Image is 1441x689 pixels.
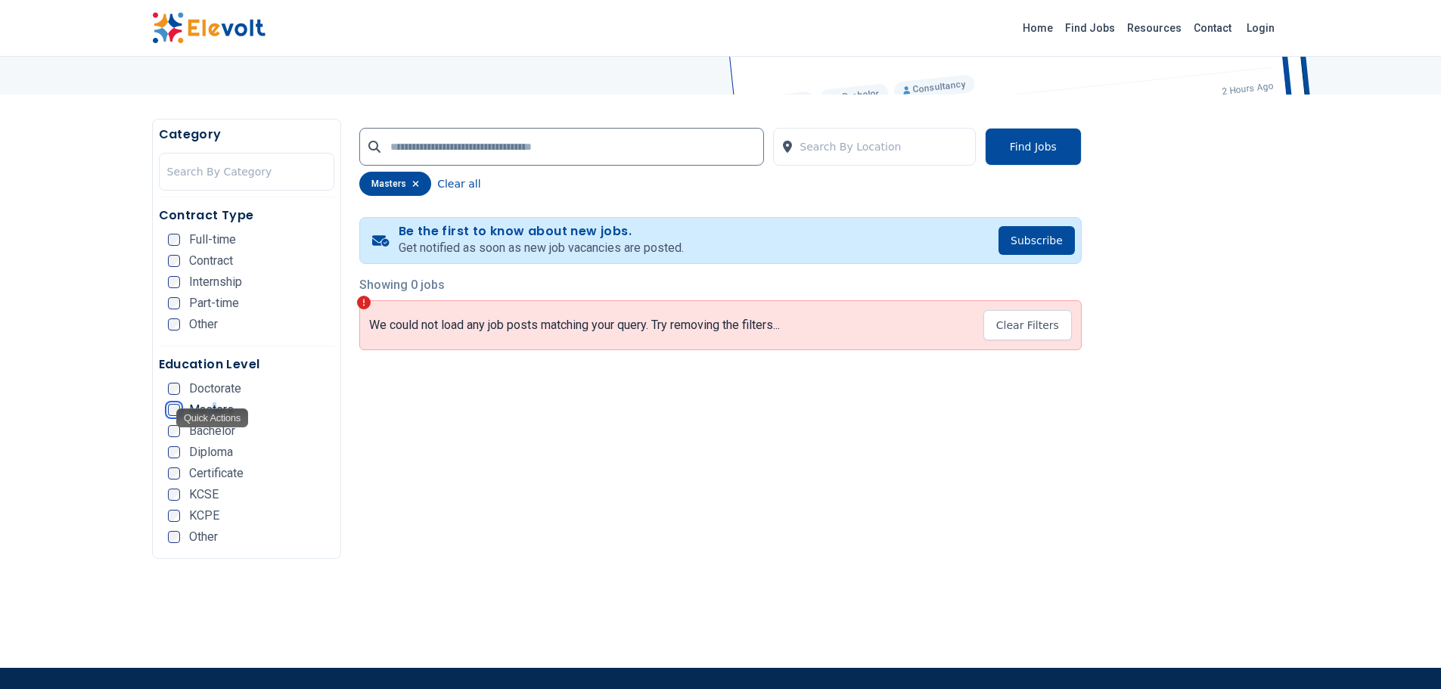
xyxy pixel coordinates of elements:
img: Elevolt [152,12,266,44]
span: Masters [189,404,234,416]
a: Resources [1121,16,1188,40]
input: Masters [168,404,180,416]
span: Diploma [189,446,233,458]
input: Internship [168,276,180,288]
a: Login [1238,13,1284,43]
button: Clear Filters [983,310,1072,340]
span: Doctorate [189,383,241,395]
p: Showing 0 jobs [359,276,1082,294]
span: Other [189,318,218,331]
span: Other [189,531,218,543]
input: Contract [168,255,180,267]
button: Find Jobs [985,128,1082,166]
a: Home [1017,16,1059,40]
span: KCSE [189,489,219,501]
input: Full-time [168,234,180,246]
a: Find Jobs [1059,16,1121,40]
span: Internship [189,276,242,288]
input: KCPE [168,510,180,522]
input: Certificate [168,467,180,480]
input: KCSE [168,489,180,501]
p: Get notified as soon as new job vacancies are posted. [399,239,684,257]
button: Clear all [437,172,480,196]
input: Part-time [168,297,180,309]
h5: Category [159,126,335,144]
span: Part-time [189,297,239,309]
input: Other [168,318,180,331]
p: We could not load any job posts matching your query. Try removing the filters... [369,318,780,333]
span: Full-time [189,234,236,246]
span: Bachelor [189,425,235,437]
span: Contract [189,255,233,267]
h5: Contract Type [159,206,335,225]
a: Contact [1188,16,1238,40]
span: Certificate [189,467,244,480]
span: KCPE [189,510,219,522]
input: Bachelor [168,425,180,437]
div: masters [359,172,431,196]
input: Other [168,531,180,543]
input: Doctorate [168,383,180,395]
button: Subscribe [998,226,1075,255]
input: Diploma [168,446,180,458]
iframe: Chat Widget [1365,616,1441,689]
h4: Be the first to know about new jobs. [399,224,684,239]
h5: Education Level [159,355,335,374]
